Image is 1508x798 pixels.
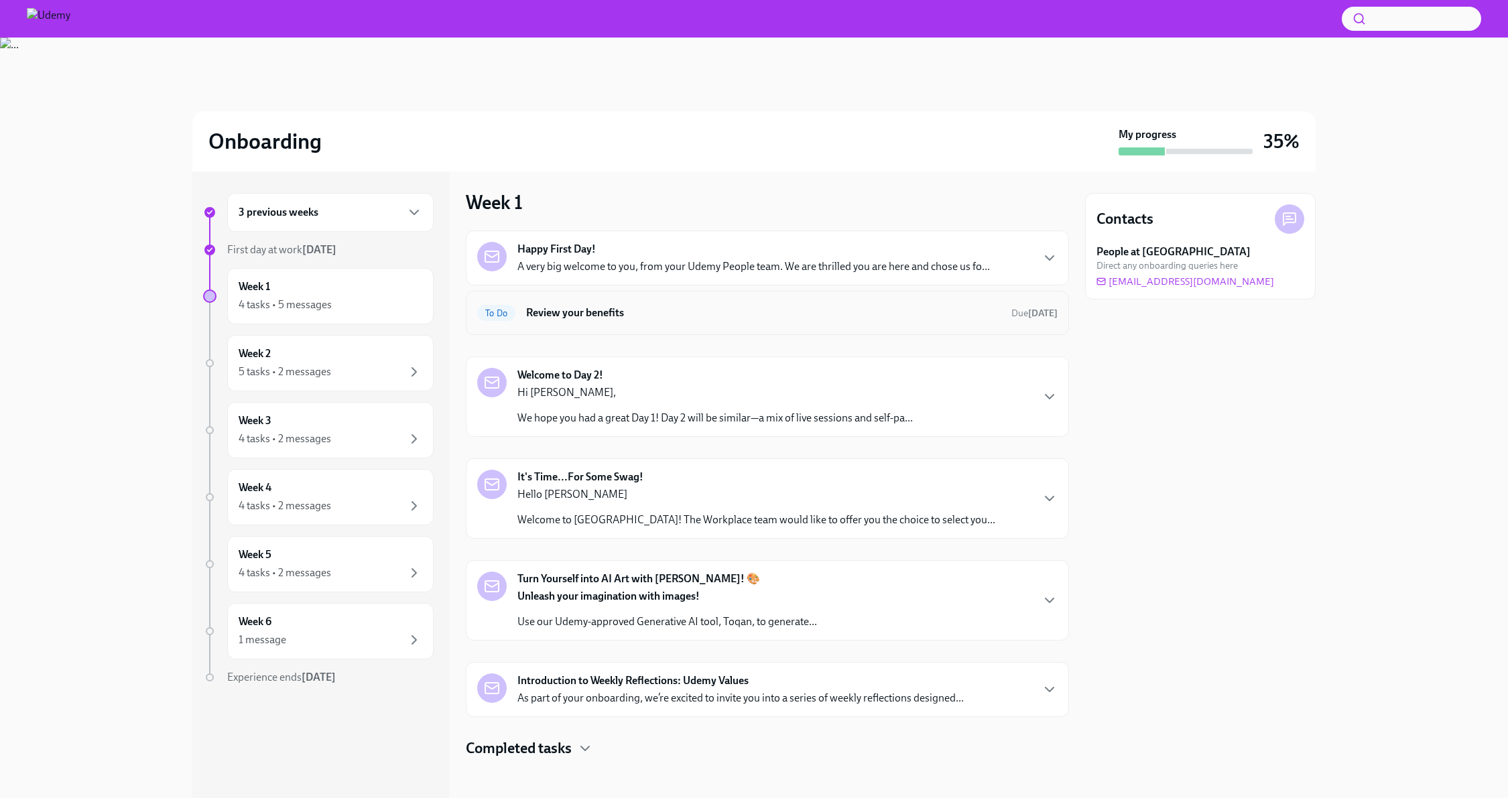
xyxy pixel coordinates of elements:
[27,8,70,29] img: Udemy
[477,308,515,318] span: To Do
[227,193,434,232] div: 3 previous weeks
[1096,209,1153,229] h4: Contacts
[517,470,643,484] strong: It's Time...For Some Swag!
[1011,308,1058,319] span: Due
[203,243,434,257] a: First day at work[DATE]
[1119,127,1176,142] strong: My progress
[239,498,331,513] div: 4 tasks • 2 messages
[203,335,434,391] a: Week 25 tasks • 2 messages
[526,306,1001,320] h6: Review your benefits
[466,738,572,758] h4: Completed tasks
[1096,275,1274,288] a: [EMAIL_ADDRESS][DOMAIN_NAME]
[208,128,322,155] h2: Onboarding
[203,603,434,659] a: Week 61 message
[1028,308,1058,319] strong: [DATE]
[227,671,336,683] span: Experience ends
[239,364,331,379] div: 5 tasks • 2 messages
[239,566,331,580] div: 4 tasks • 2 messages
[517,259,990,274] p: A very big welcome to you, from your Udemy People team. We are thrilled you are here and chose us...
[239,205,318,220] h6: 3 previous weeks
[517,411,913,425] p: We hope you had a great Day 1! Day 2 will be similar—a mix of live sessions and self-pa...
[203,469,434,525] a: Week 44 tasks • 2 messages
[239,346,271,361] h6: Week 2
[227,243,336,256] span: First day at work
[517,487,995,502] p: Hello [PERSON_NAME]
[203,268,434,324] a: Week 14 tasks • 5 messages
[517,385,913,400] p: Hi [PERSON_NAME],
[466,190,523,214] h3: Week 1
[517,673,749,688] strong: Introduction to Weekly Reflections: Udemy Values
[517,572,760,586] strong: Turn Yourself into AI Art with [PERSON_NAME]! 🎨
[239,614,271,629] h6: Week 6
[517,691,964,706] p: As part of your onboarding, we’re excited to invite you into a series of weekly reflections desig...
[239,279,270,294] h6: Week 1
[1096,245,1251,259] strong: People at [GEOGRAPHIC_DATA]
[517,590,700,602] strong: Unleash your imagination with images!
[239,480,271,495] h6: Week 4
[239,547,271,562] h6: Week 5
[203,402,434,458] a: Week 34 tasks • 2 messages
[239,413,271,428] h6: Week 3
[302,671,336,683] strong: [DATE]
[477,302,1058,324] a: To DoReview your benefitsDue[DATE]
[517,513,995,527] p: Welcome to [GEOGRAPHIC_DATA]! The Workplace team would like to offer you the choice to select you...
[302,243,336,256] strong: [DATE]
[517,242,596,257] strong: Happy First Day!
[1011,307,1058,320] span: August 21st, 2025 08:00
[239,633,286,647] div: 1 message
[517,368,603,383] strong: Welcome to Day 2!
[1096,259,1238,272] span: Direct any onboarding queries here
[466,738,1069,758] div: Completed tasks
[517,614,817,629] p: Use our Udemy-approved Generative AI tool, Toqan, to generate...
[1263,129,1300,153] h3: 35%
[239,431,331,446] div: 4 tasks • 2 messages
[203,536,434,592] a: Week 54 tasks • 2 messages
[239,297,332,312] div: 4 tasks • 5 messages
